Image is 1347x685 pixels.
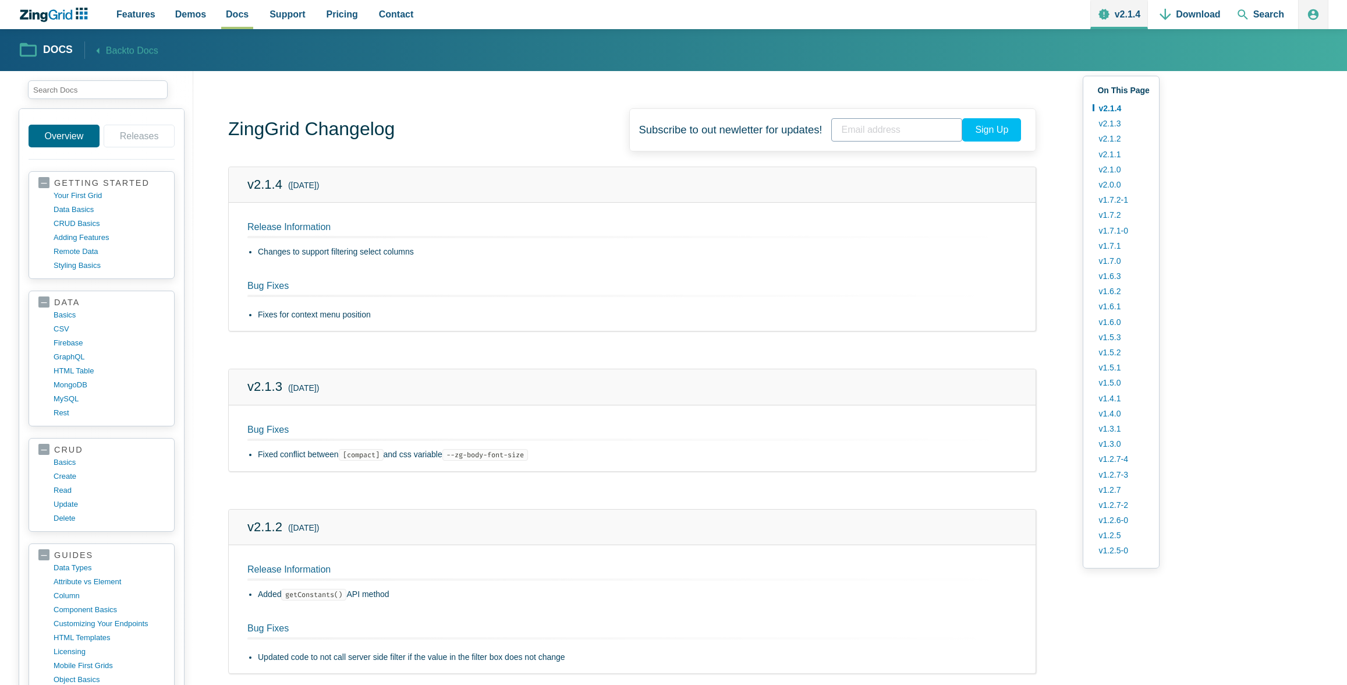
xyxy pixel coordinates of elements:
code: [compact] [339,449,384,461]
a: create [54,469,165,483]
a: v1.6.2 [1093,284,1149,299]
a: v2.1.2 [1093,131,1149,146]
a: v1.5.3 [1093,330,1149,345]
a: column [54,589,165,603]
span: Back [106,43,158,59]
a: styling basics [54,259,165,273]
a: data basics [54,203,165,217]
a: v2.1.4 [1093,101,1149,116]
a: v1.5.2 [1093,345,1149,360]
a: CSV [54,322,165,336]
a: v1.3.0 [1093,436,1149,451]
h2: Bug Fixes [233,623,1003,644]
a: v2.1.4 [247,177,282,192]
a: getting started [38,178,165,189]
a: v2.1.1 [1093,147,1149,162]
a: CRUD basics [54,217,165,231]
small: ([DATE]) [288,179,319,193]
a: data [38,297,165,308]
a: v1.7.2-1 [1093,192,1149,207]
a: v1.7.2 [1093,207,1149,223]
a: v1.2.7-2 [1093,497,1149,513]
a: v1.7.1-0 [1093,223,1149,238]
a: v1.7.1 [1093,238,1149,253]
li: Fixes for context menu position [258,308,1017,322]
a: Releases [104,125,175,147]
a: MySQL [54,392,165,406]
input: Email address [831,118,962,142]
span: Features [116,6,155,22]
input: search input [28,80,168,99]
a: v1.2.7-3 [1093,467,1149,482]
a: crud [38,444,165,456]
a: v1.6.3 [1093,269,1149,284]
a: v1.2.5 [1093,528,1149,543]
span: v2.1.2 [247,520,282,534]
span: Support [270,6,305,22]
a: your first grid [54,189,165,203]
h2: Bug Fixes [233,280,1003,301]
span: Demos [175,6,206,22]
li: Fixed conflict between and css variable [258,448,1017,462]
small: ([DATE]) [288,382,319,396]
a: v1.5.0 [1093,375,1149,390]
h2: Release Information [247,564,1017,581]
a: Backto Docs [84,42,158,59]
a: v1.2.7-4 [1093,451,1149,467]
h1: ZingGrid Changelog [228,117,395,143]
a: HTML templates [54,631,165,645]
a: rest [54,406,165,420]
h2: Release Information [247,221,1017,238]
a: mobile first grids [54,659,165,673]
a: v1.6.1 [1093,299,1149,314]
a: adding features [54,231,165,245]
a: remote data [54,245,165,259]
a: v1.5.1 [1093,360,1149,375]
code: getConstants() [281,589,346,601]
a: v2.1.3 [1093,116,1149,131]
a: GraphQL [54,350,165,364]
li: Added API method [258,588,1017,602]
a: delete [54,511,165,525]
span: Subscribe to out newletter for updates! [639,118,823,142]
small: ([DATE]) [288,521,319,535]
a: v2.1.3 [247,379,282,394]
a: v1.4.1 [1093,391,1149,406]
span: to Docs [126,46,158,56]
a: v1.2.6-0 [1093,513,1149,528]
a: data types [54,561,165,575]
a: firebase [54,336,165,350]
a: guides [38,550,165,561]
a: customizing your endpoints [54,617,165,631]
a: v1.3.1 [1093,421,1149,436]
a: v2.0.0 [1093,177,1149,192]
a: basics [54,308,165,322]
a: HTML table [54,364,165,378]
a: read [54,483,165,497]
a: v1.2.7 [1093,482,1149,497]
h2: Bug Fixes [247,424,1017,441]
a: component basics [54,603,165,617]
span: Docs [226,6,249,22]
code: --zg-body-font-size [442,449,528,461]
a: v1.2.5-0 [1093,543,1149,558]
a: Overview [29,125,100,147]
a: Docs [20,40,73,61]
a: v2.1.0 [1093,162,1149,177]
a: v1.6.0 [1093,315,1149,330]
a: MongoDB [54,378,165,392]
li: Updated code to not call server side filter if the value in the filter box does not change [258,651,1017,665]
span: Sign Up [962,118,1021,142]
strong: Docs [43,45,73,55]
span: Contact [379,6,414,22]
a: Attribute vs Element [54,575,165,589]
a: licensing [54,645,165,659]
a: ZingChart Logo. Click to return to the homepage [19,8,94,22]
a: v1.7.0 [1093,253,1149,269]
li: Changes to support filtering select columns [258,245,1017,259]
a: v1.4.0 [1093,406,1149,421]
a: update [54,497,165,511]
a: basics [54,456,165,469]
